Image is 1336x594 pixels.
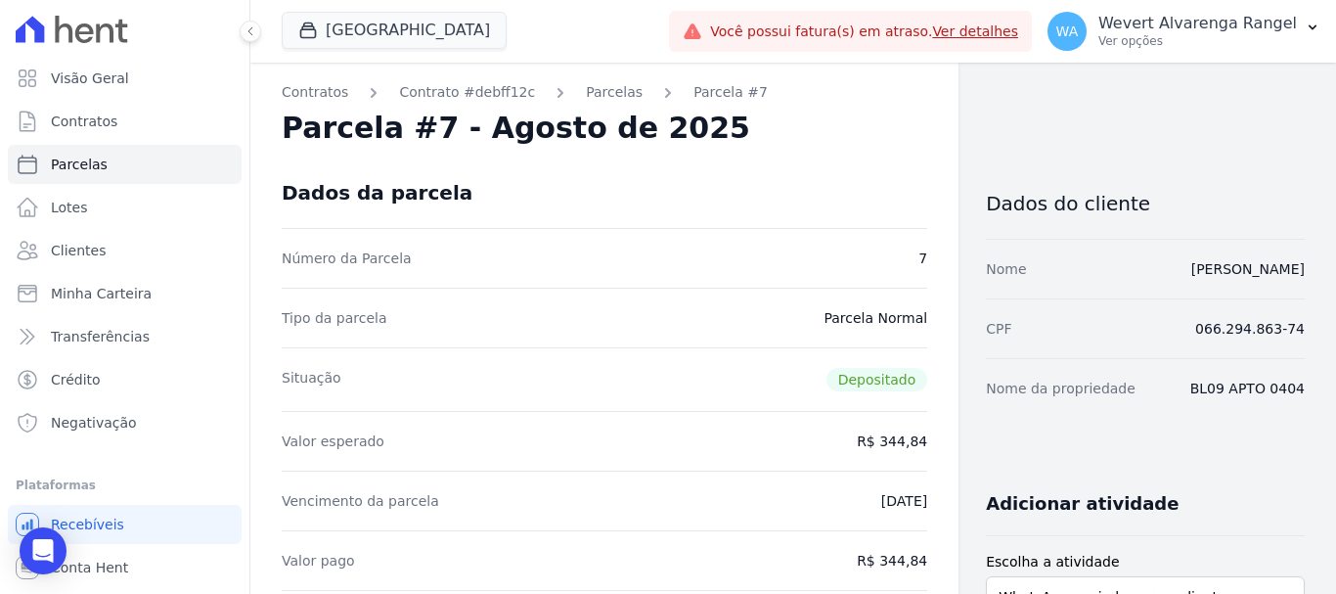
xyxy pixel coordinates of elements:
p: Wevert Alvarenga Rangel [1098,14,1297,33]
h3: Dados do cliente [986,192,1305,215]
dt: Situação [282,368,341,391]
a: Negativação [8,403,242,442]
dd: BL09 APTO 0404 [1190,379,1305,398]
h3: Adicionar atividade [986,492,1179,516]
a: Visão Geral [8,59,242,98]
nav: Breadcrumb [282,82,927,103]
span: Transferências [51,327,150,346]
span: Clientes [51,241,106,260]
p: Ver opções [1098,33,1297,49]
a: Lotes [8,188,242,227]
dt: Nome da propriedade [986,379,1136,398]
span: Você possui fatura(s) em atraso. [710,22,1018,42]
dd: Parcela Normal [824,308,927,328]
dt: Nome [986,259,1026,279]
a: Ver detalhes [932,23,1018,39]
label: Escolha a atividade [986,552,1305,572]
dt: Valor pago [282,551,355,571]
a: Parcelas [8,145,242,184]
a: Contratos [8,102,242,141]
a: Transferências [8,317,242,356]
a: Parcela #7 [693,82,768,103]
h2: Parcela #7 - Agosto de 2025 [282,111,750,146]
dd: R$ 344,84 [857,551,927,571]
span: WA [1056,24,1079,38]
dd: 7 [918,249,927,268]
span: Crédito [51,370,101,389]
button: [GEOGRAPHIC_DATA] [282,12,507,49]
a: Contrato #debff12c [399,82,535,103]
div: Open Intercom Messenger [20,527,67,574]
a: Conta Hent [8,548,242,587]
a: Parcelas [586,82,643,103]
dd: [DATE] [881,491,927,511]
a: Crédito [8,360,242,399]
dt: CPF [986,319,1011,339]
a: [PERSON_NAME] [1191,261,1305,277]
dt: Vencimento da parcela [282,491,439,511]
span: Lotes [51,198,88,217]
a: Recebíveis [8,505,242,544]
div: Dados da parcela [282,181,472,205]
button: WA Wevert Alvarenga Rangel Ver opções [1032,4,1336,59]
span: Parcelas [51,155,108,174]
a: Clientes [8,231,242,270]
span: Contratos [51,112,117,131]
dt: Valor esperado [282,432,384,451]
a: Contratos [282,82,348,103]
dd: 066.294.863-74 [1195,319,1305,339]
span: Negativação [51,413,137,433]
div: Plataformas [16,474,234,497]
dd: R$ 344,84 [857,432,927,451]
span: Minha Carteira [51,284,152,303]
a: Minha Carteira [8,274,242,313]
dt: Número da Parcela [282,249,412,268]
span: Conta Hent [51,558,128,577]
span: Visão Geral [51,69,129,88]
span: Recebíveis [51,515,124,534]
span: Depositado [826,368,928,391]
dt: Tipo da parcela [282,308,387,328]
